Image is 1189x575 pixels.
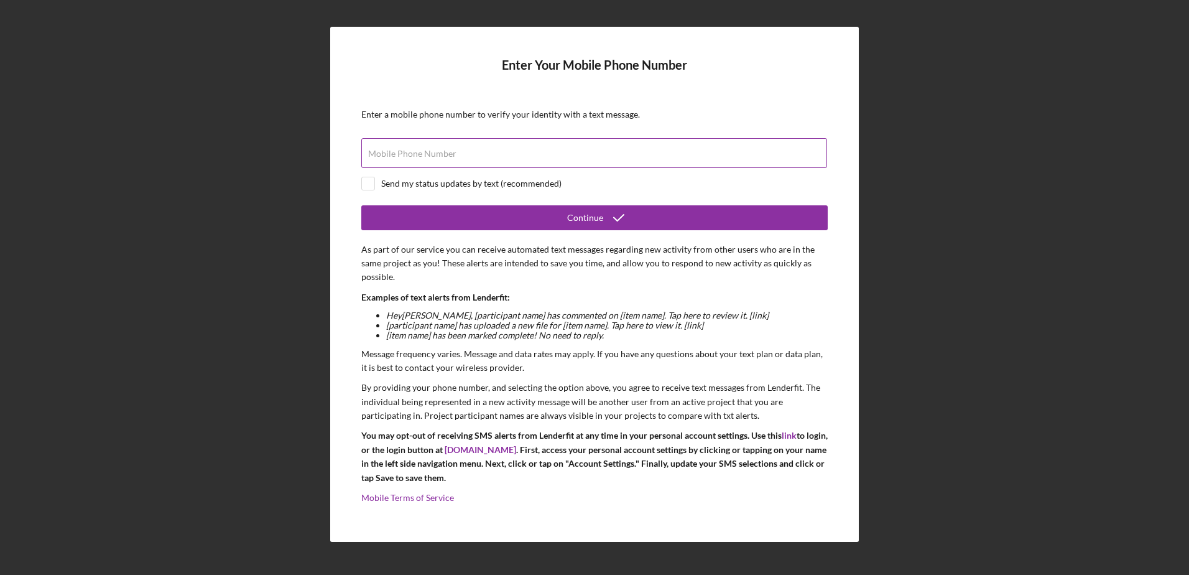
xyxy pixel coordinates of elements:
a: [DOMAIN_NAME] [445,444,516,455]
div: Continue [567,205,603,230]
p: As part of our service you can receive automated text messages regarding new activity from other ... [361,243,828,284]
div: Send my status updates by text (recommended) [381,179,562,189]
a: Mobile Terms of Service [361,492,454,503]
li: [item name] has been marked complete! No need to reply. [386,330,828,340]
li: [participant name] has uploaded a new file for [item name]. Tap here to view it. [link] [386,320,828,330]
p: You may opt-out of receiving SMS alerts from Lenderfit at any time in your personal account setti... [361,429,828,485]
a: link [782,430,797,441]
div: Enter a mobile phone number to verify your identity with a text message. [361,110,828,119]
p: Examples of text alerts from Lenderfit: [361,291,828,304]
li: Hey [PERSON_NAME] , [participant name] has commented on [item name]. Tap here to review it. [link] [386,311,828,320]
label: Mobile Phone Number [368,149,456,159]
h4: Enter Your Mobile Phone Number [361,58,828,91]
p: By providing your phone number, and selecting the option above, you agree to receive text message... [361,381,828,423]
button: Continue [361,205,828,230]
p: Message frequency varies. Message and data rates may apply. If you have any questions about your ... [361,347,828,375]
